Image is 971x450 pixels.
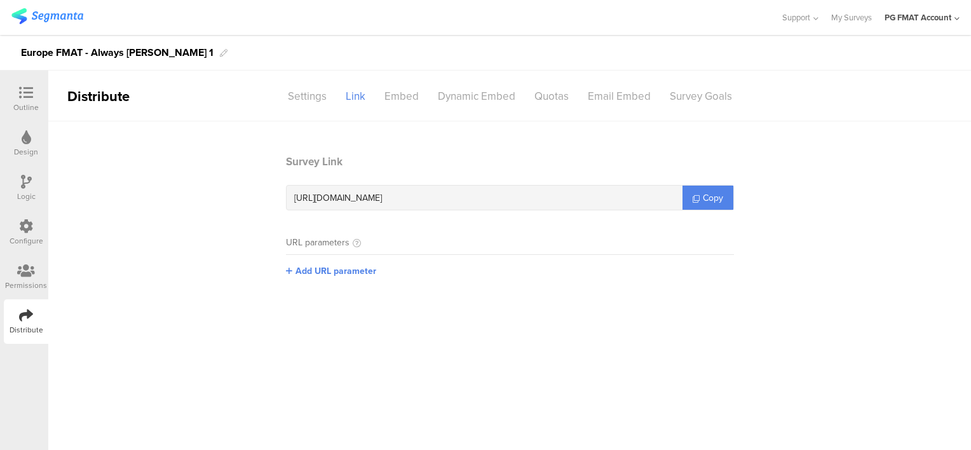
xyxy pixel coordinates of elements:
span: Copy [703,191,723,205]
div: Dynamic Embed [428,85,525,107]
div: Logic [17,191,36,202]
div: Quotas [525,85,578,107]
div: Configure [10,235,43,247]
button: Add URL parameter [286,264,376,278]
div: Survey Goals [660,85,742,107]
div: Distribute [48,86,194,107]
div: Settings [278,85,336,107]
div: Embed [375,85,428,107]
span: Support [782,11,810,24]
div: PG FMAT Account [885,11,951,24]
span: Add URL parameter [295,264,376,278]
div: Europe FMAT - Always [PERSON_NAME] 1 [21,43,214,63]
div: Link [336,85,375,107]
header: Survey Link [286,154,734,170]
img: segmanta logo [11,8,83,24]
div: Design [14,146,38,158]
div: Distribute [10,324,43,336]
span: [URL][DOMAIN_NAME] [294,191,382,205]
div: Permissions [5,280,47,291]
div: Email Embed [578,85,660,107]
div: URL parameters [286,236,350,249]
div: Outline [13,102,39,113]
